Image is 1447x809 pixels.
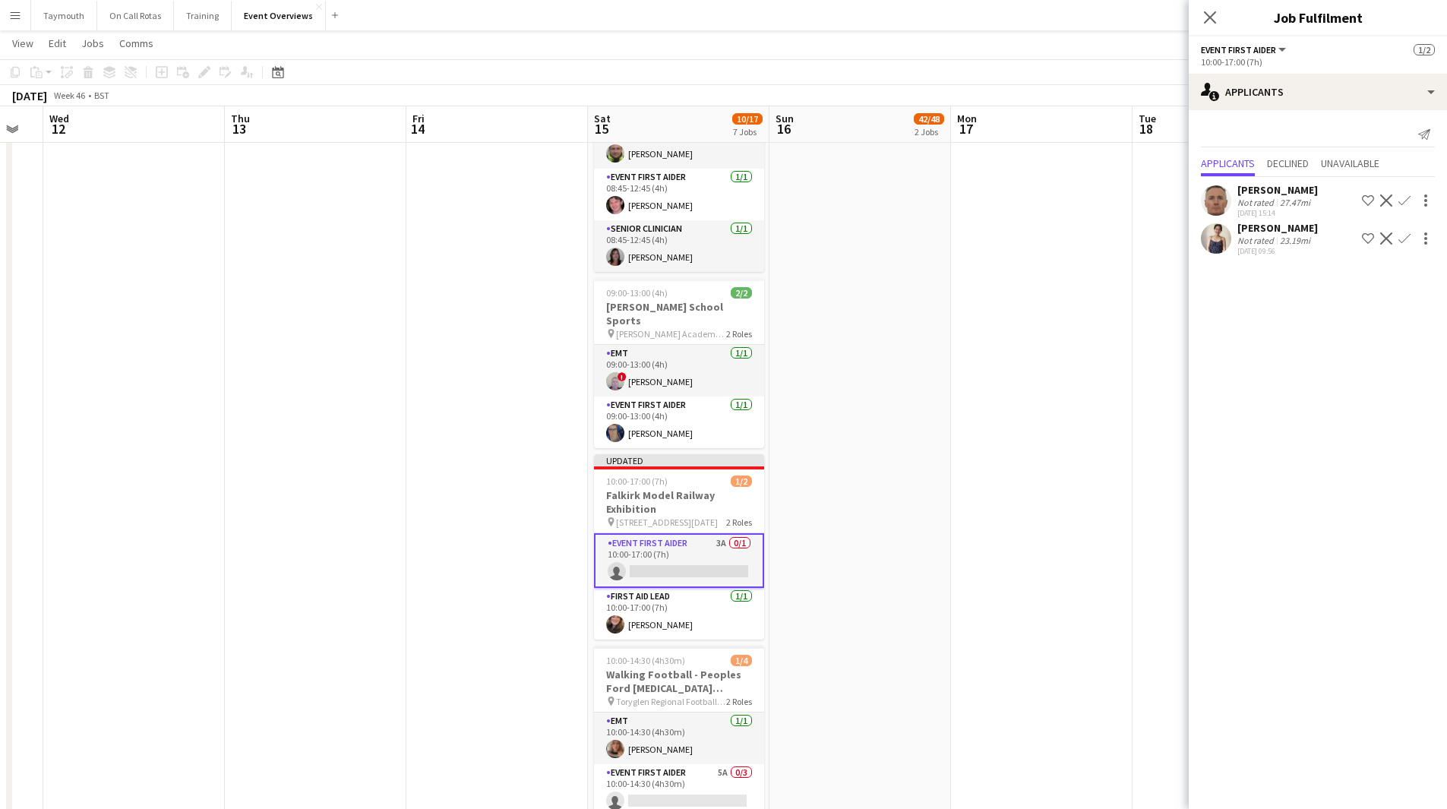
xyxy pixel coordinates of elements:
[606,476,668,487] span: 10:00-17:00 (7h)
[97,1,174,30] button: On Call Rotas
[113,33,160,53] a: Comms
[1189,8,1447,27] h3: Job Fulfilment
[50,90,88,101] span: Week 46
[1237,208,1318,218] div: [DATE] 15:14
[174,1,232,30] button: Training
[119,36,153,50] span: Comms
[726,517,752,528] span: 2 Roles
[594,488,764,516] h3: Falkirk Model Railway Exhibition
[594,345,764,397] app-card-role: EMT1/109:00-13:00 (4h)![PERSON_NAME]
[232,1,326,30] button: Event Overviews
[231,112,250,125] span: Thu
[410,120,425,137] span: 14
[731,476,752,487] span: 1/2
[732,113,763,125] span: 10/17
[731,287,752,299] span: 2/2
[1201,44,1288,55] button: Event First Aider
[12,88,47,103] div: [DATE]
[1321,158,1379,169] span: Unavailable
[1136,120,1156,137] span: 18
[776,112,794,125] span: Sun
[594,278,764,448] app-job-card: 09:00-13:00 (4h)2/2[PERSON_NAME] School Sports [PERSON_NAME] Academy Playing Fields2 RolesEMT1/10...
[606,655,685,666] span: 10:00-14:30 (4h30m)
[49,112,69,125] span: Wed
[1414,44,1435,55] span: 1/2
[1189,74,1447,110] div: Applicants
[1237,235,1277,246] div: Not rated
[957,112,977,125] span: Mon
[773,120,794,137] span: 16
[594,668,764,695] h3: Walking Football - Peoples Ford [MEDICAL_DATA] Festival
[31,1,97,30] button: Taymouth
[616,517,718,528] span: [STREET_ADDRESS][DATE]
[1237,197,1277,208] div: Not rated
[1201,158,1255,169] span: Applicants
[1139,112,1156,125] span: Tue
[731,655,752,666] span: 1/4
[1277,235,1313,246] div: 23.19mi
[592,120,611,137] span: 15
[1237,183,1318,197] div: [PERSON_NAME]
[594,220,764,272] app-card-role: Senior Clinician1/108:45-12:45 (4h)[PERSON_NAME]
[733,126,762,137] div: 7 Jobs
[726,328,752,340] span: 2 Roles
[914,113,944,125] span: 42/48
[594,112,611,125] span: Sat
[915,126,943,137] div: 2 Jobs
[594,397,764,448] app-card-role: Event First Aider1/109:00-13:00 (4h)[PERSON_NAME]
[594,588,764,640] app-card-role: First Aid Lead1/110:00-17:00 (7h)[PERSON_NAME]
[726,696,752,707] span: 2 Roles
[412,112,425,125] span: Fri
[594,713,764,764] app-card-role: EMT1/110:00-14:30 (4h30m)[PERSON_NAME]
[1201,44,1276,55] span: Event First Aider
[594,64,764,272] app-job-card: 08:45-12:45 (4h)3/3ESMS - Inverleith Inverleith Playing Fields3 RolesEMT1/108:45-12:45 (4h)[PERSO...
[594,300,764,327] h3: [PERSON_NAME] School Sports
[75,33,110,53] a: Jobs
[1237,246,1318,256] div: [DATE] 09:56
[229,120,250,137] span: 13
[12,36,33,50] span: View
[616,696,726,707] span: Toryglen Regional Football Centre
[1277,197,1313,208] div: 27.47mi
[594,117,764,169] app-card-role: EMT1/108:45-12:45 (4h)[PERSON_NAME]
[616,328,726,340] span: [PERSON_NAME] Academy Playing Fields
[47,120,69,137] span: 12
[594,454,764,466] div: Updated
[1267,158,1309,169] span: Declined
[594,169,764,220] app-card-role: Event First Aider1/108:45-12:45 (4h)[PERSON_NAME]
[1237,221,1318,235] div: [PERSON_NAME]
[94,90,109,101] div: BST
[594,533,764,588] app-card-role: Event First Aider3A0/110:00-17:00 (7h)
[618,372,627,381] span: !
[1201,56,1435,68] div: 10:00-17:00 (7h)
[594,454,764,640] app-job-card: Updated10:00-17:00 (7h)1/2Falkirk Model Railway Exhibition [STREET_ADDRESS][DATE]2 RolesEvent Fir...
[43,33,72,53] a: Edit
[6,33,39,53] a: View
[606,287,668,299] span: 09:00-13:00 (4h)
[955,120,977,137] span: 17
[81,36,104,50] span: Jobs
[49,36,66,50] span: Edit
